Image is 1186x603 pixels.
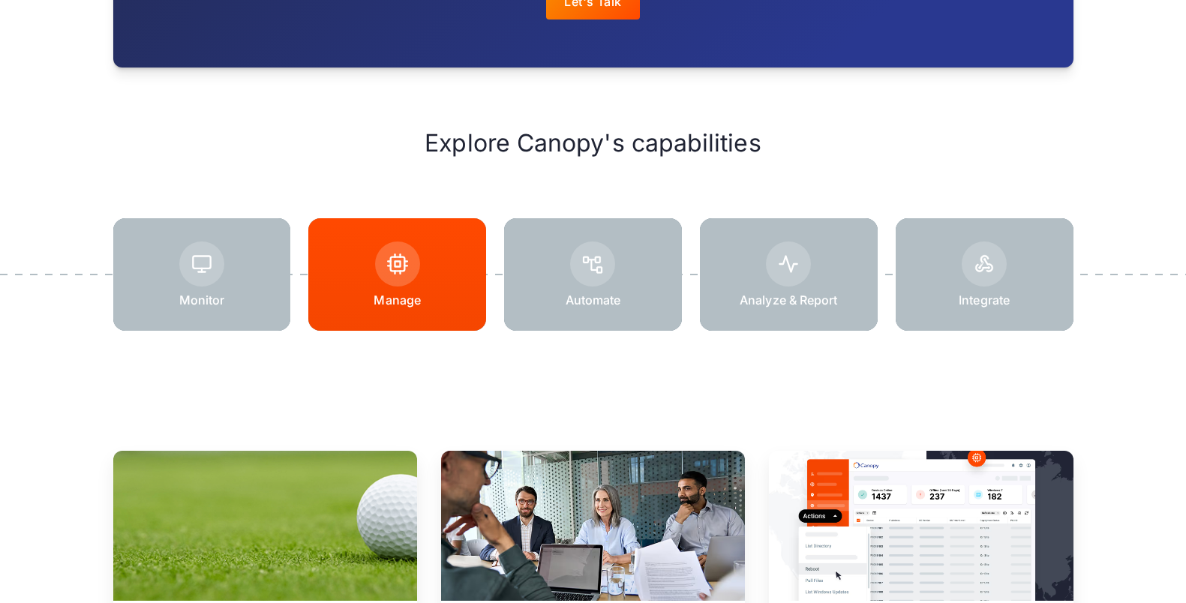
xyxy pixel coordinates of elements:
a: Monitor [113,218,291,331]
p: Integrate [959,292,1010,307]
a: Automate [504,218,682,331]
p: Manage [374,292,420,307]
a: Analyze & Report [700,218,878,331]
h2: Explore Canopy's capabilities [113,127,1073,159]
a: Manage [308,218,486,331]
p: Monitor [179,292,225,307]
p: Analyze & Report [740,292,837,307]
p: Automate [566,292,621,307]
a: Integrate [896,218,1073,331]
